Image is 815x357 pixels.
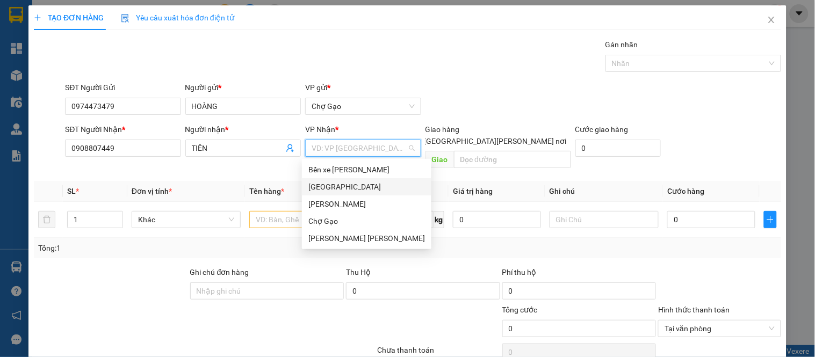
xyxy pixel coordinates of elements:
[658,305,730,314] label: Hình thức thanh toán
[308,232,425,244] div: [PERSON_NAME] [PERSON_NAME]
[65,82,181,93] div: SĐT Người Gửi
[308,164,425,176] div: Bến xe [PERSON_NAME]
[756,5,787,35] button: Close
[312,98,414,114] span: Chợ Gạo
[185,123,301,135] div: Người nhận
[249,187,284,195] span: Tên hàng
[425,151,454,168] span: Giao
[434,211,444,228] span: kg
[249,211,358,228] input: VD: Bàn, Ghế
[545,181,663,202] th: Ghi chú
[308,198,425,210] div: [PERSON_NAME]
[286,144,294,152] span: user-add
[453,187,493,195] span: Giá trị hàng
[575,140,661,157] input: Cước giao hàng
[38,242,315,254] div: Tổng: 1
[190,282,344,300] input: Ghi chú đơn hàng
[454,151,571,168] input: Dọc đường
[575,125,629,134] label: Cước giao hàng
[308,215,425,227] div: Chợ Gạo
[190,268,249,276] label: Ghi chú đơn hàng
[302,230,431,247] div: Nguyễn Văn Nguyễn
[302,178,431,195] div: Sài Gòn
[185,82,301,93] div: Người gửi
[346,268,371,276] span: Thu Hộ
[605,40,638,49] label: Gán nhãn
[305,125,335,134] span: VP Nhận
[767,16,776,24] span: close
[302,195,431,213] div: Cao Tốc
[764,215,776,224] span: plus
[138,212,234,228] span: Khác
[132,187,172,195] span: Đơn vị tính
[67,187,76,195] span: SL
[425,125,460,134] span: Giao hàng
[764,211,777,228] button: plus
[302,213,431,230] div: Chợ Gạo
[121,14,129,23] img: icon
[38,211,55,228] button: delete
[305,82,421,93] div: VP gửi
[502,305,538,314] span: Tổng cước
[420,135,571,147] span: [GEOGRAPHIC_DATA][PERSON_NAME] nơi
[550,211,659,228] input: Ghi Chú
[665,320,774,337] span: Tại văn phòng
[34,13,104,22] span: TẠO ĐƠN HÀNG
[453,211,541,228] input: 0
[34,14,41,21] span: plus
[502,266,657,282] div: Phí thu hộ
[308,181,425,193] div: [GEOGRAPHIC_DATA]
[667,187,704,195] span: Cước hàng
[121,13,234,22] span: Yêu cầu xuất hóa đơn điện tử
[65,123,181,135] div: SĐT Người Nhận
[302,161,431,178] div: Bến xe Tiền Giang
